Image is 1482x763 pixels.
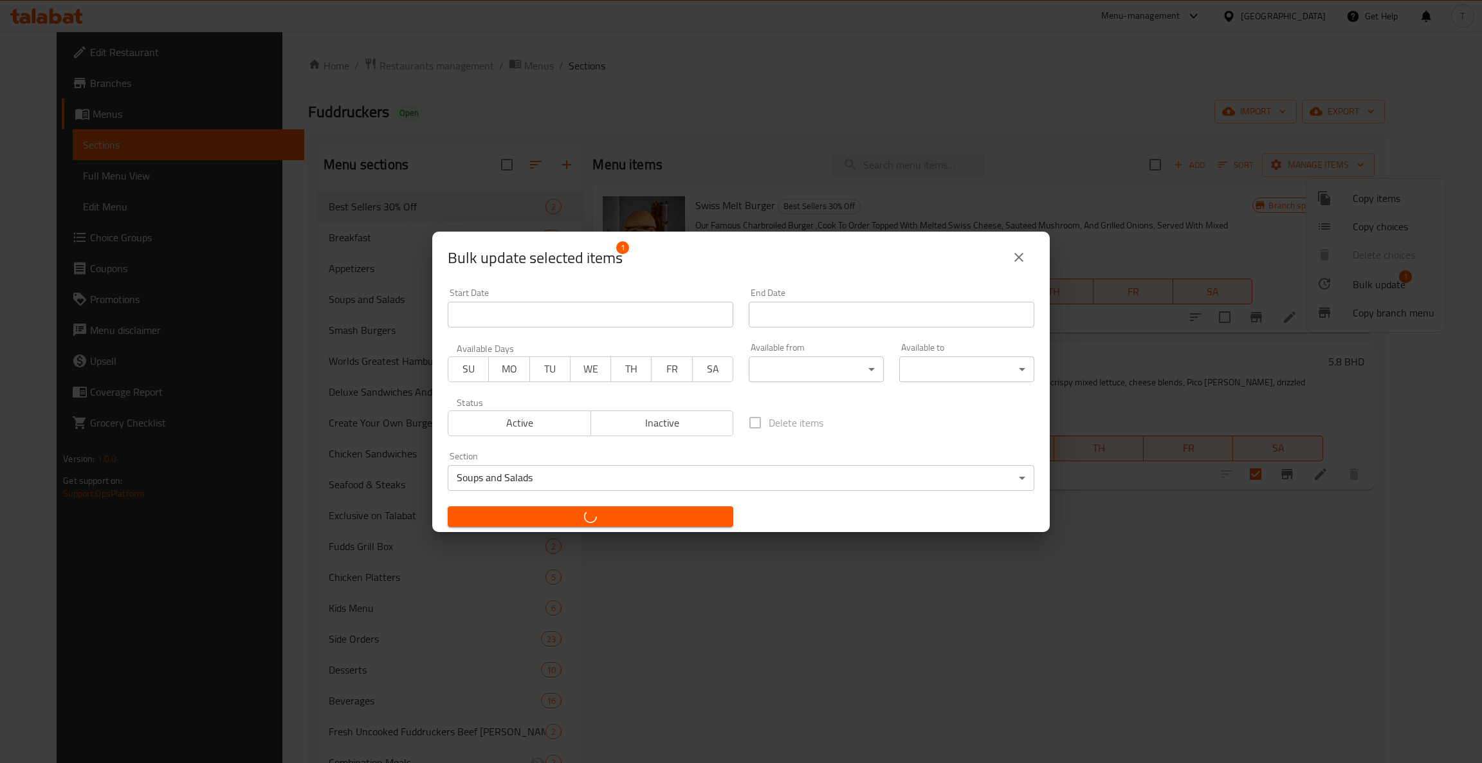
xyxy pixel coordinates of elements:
[529,356,571,382] button: TU
[448,248,623,268] span: Selected items count
[448,465,1034,491] div: Soups and Salads
[448,356,489,382] button: SU
[769,415,823,430] span: Delete items
[535,360,565,378] span: TU
[448,410,591,436] button: Active
[570,356,611,382] button: WE
[616,360,646,378] span: TH
[616,241,629,254] span: 1
[610,356,652,382] button: TH
[576,360,606,378] span: WE
[698,360,728,378] span: SA
[453,414,586,432] span: Active
[494,360,524,378] span: MO
[1003,242,1034,273] button: close
[651,356,692,382] button: FR
[596,414,729,432] span: Inactive
[590,410,734,436] button: Inactive
[657,360,687,378] span: FR
[749,356,884,382] div: ​
[899,356,1034,382] div: ​
[692,356,733,382] button: SA
[453,360,484,378] span: SU
[488,356,529,382] button: MO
